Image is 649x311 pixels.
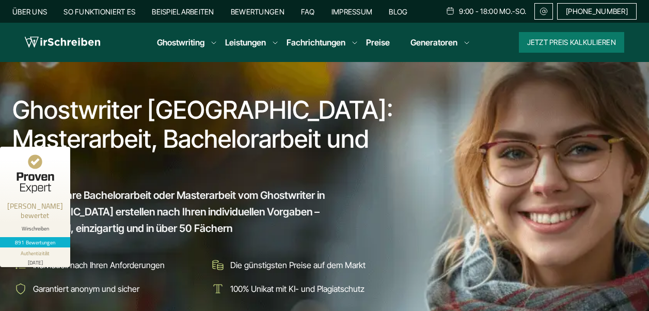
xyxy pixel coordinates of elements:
[210,257,226,273] img: Die günstigsten Preise auf dem Markt
[231,7,284,16] a: Bewertungen
[287,36,345,49] a: Fachrichtungen
[210,257,400,273] li: Die günstigsten Preise auf dem Markt
[157,36,204,49] a: Ghostwriting
[12,281,202,297] li: Garantiert anonym und sicher
[366,37,390,48] a: Preise
[25,35,100,50] img: logo wirschreiben
[21,250,50,257] div: Authentizität
[301,7,315,16] a: FAQ
[64,7,135,16] a: So funktioniert es
[410,36,457,49] a: Generatoren
[459,7,526,15] span: 9:00 - 18:00 Mo.-So.
[557,3,637,20] a: [PHONE_NUMBER]
[389,7,407,16] a: Blog
[152,7,214,16] a: Beispielarbeiten
[331,7,373,16] a: Impressum
[12,7,47,16] a: Über uns
[12,281,29,297] img: Garantiert anonym und sicher
[12,187,381,237] span: Lassen Sie Ihre Bachelorarbeit oder Masterarbeit vom Ghostwriter in [GEOGRAPHIC_DATA] erstellen n...
[210,281,400,297] li: 100% Unikat mit KI- und Plagiatschutz
[12,96,401,182] h1: Ghostwriter [GEOGRAPHIC_DATA]: Masterarbeit, Bachelorarbeit und mehr
[446,7,455,15] img: Schedule
[225,36,266,49] a: Leistungen
[210,281,226,297] img: 100% Unikat mit KI- und Plagiatschutz
[566,7,628,15] span: [PHONE_NUMBER]
[519,32,624,53] button: Jetzt Preis kalkulieren
[539,7,548,15] img: Email
[4,257,66,265] div: [DATE]
[12,257,202,273] li: Individuell nach Ihren Anforderungen
[4,225,66,232] div: Wirschreiben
